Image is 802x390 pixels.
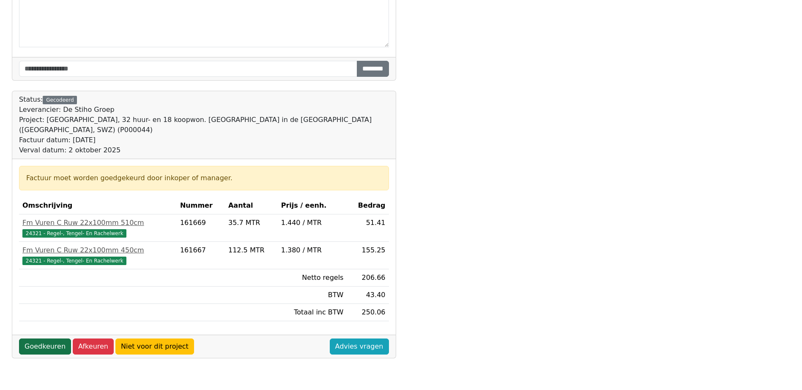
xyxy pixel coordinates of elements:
[177,214,225,242] td: 161669
[177,242,225,269] td: 161667
[347,304,389,321] td: 250.06
[19,95,389,155] div: Status:
[19,339,71,355] a: Goedkeuren
[19,105,389,115] div: Leverancier: De Stiho Groep
[281,245,344,255] div: 1.380 / MTR
[228,245,274,255] div: 112.5 MTR
[225,197,278,214] th: Aantal
[22,245,173,265] a: Fm Vuren C Ruw 22x100mm 450cm24321 - Regel-, Tengel- En Rachelwerk
[278,197,347,214] th: Prijs / eenh.
[278,269,347,287] td: Netto regels
[19,145,389,155] div: Verval datum: 2 oktober 2025
[43,96,77,104] div: Gecodeerd
[19,135,389,145] div: Factuur datum: [DATE]
[22,218,173,228] div: Fm Vuren C Ruw 22x100mm 510cm
[347,242,389,269] td: 155.25
[115,339,194,355] a: Niet voor dit project
[278,287,347,304] td: BTW
[73,339,114,355] a: Afkeuren
[347,214,389,242] td: 51.41
[22,218,173,238] a: Fm Vuren C Ruw 22x100mm 510cm24321 - Regel-, Tengel- En Rachelwerk
[330,339,389,355] a: Advies vragen
[22,229,126,238] span: 24321 - Regel-, Tengel- En Rachelwerk
[228,218,274,228] div: 35.7 MTR
[281,218,344,228] div: 1.440 / MTR
[347,197,389,214] th: Bedrag
[347,287,389,304] td: 43.40
[26,173,382,183] div: Factuur moet worden goedgekeurd door inkoper of manager.
[19,197,177,214] th: Omschrijving
[22,257,126,265] span: 24321 - Regel-, Tengel- En Rachelwerk
[177,197,225,214] th: Nummer
[278,304,347,321] td: Totaal inc BTW
[19,115,389,135] div: Project: [GEOGRAPHIC_DATA], 32 huur- en 18 koopwon. [GEOGRAPHIC_DATA] in de [GEOGRAPHIC_DATA] ([G...
[22,245,173,255] div: Fm Vuren C Ruw 22x100mm 450cm
[347,269,389,287] td: 206.66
